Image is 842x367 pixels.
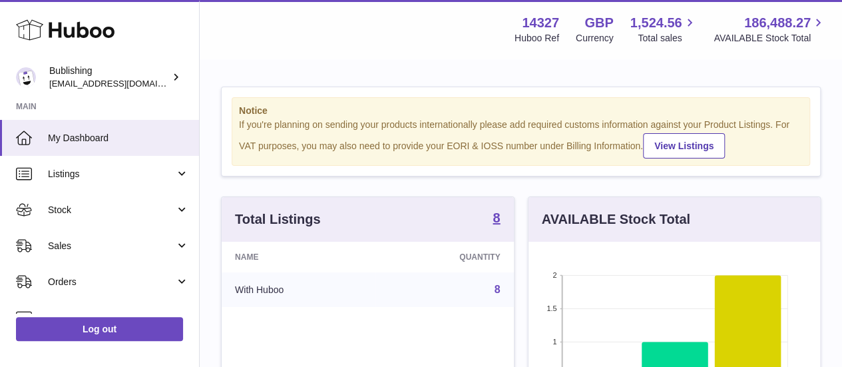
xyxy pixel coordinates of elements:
[630,14,698,45] a: 1,524.56 Total sales
[493,211,500,224] strong: 8
[222,272,375,307] td: With Huboo
[48,312,189,324] span: Usage
[49,65,169,90] div: Bublishing
[239,119,803,159] div: If you're planning on sending your products internationally please add required customs informati...
[16,317,183,341] a: Log out
[584,14,613,32] strong: GBP
[744,14,811,32] span: 186,488.27
[542,210,690,228] h3: AVAILABLE Stock Total
[235,210,321,228] h3: Total Listings
[375,242,513,272] th: Quantity
[515,32,559,45] div: Huboo Ref
[48,168,175,181] span: Listings
[48,132,189,145] span: My Dashboard
[643,133,725,159] a: View Listings
[495,284,501,295] a: 8
[222,242,375,272] th: Name
[522,14,559,32] strong: 14327
[576,32,614,45] div: Currency
[714,32,826,45] span: AVAILABLE Stock Total
[630,14,682,32] span: 1,524.56
[16,67,36,87] img: internalAdmin-14327@internal.huboo.com
[49,78,196,89] span: [EMAIL_ADDRESS][DOMAIN_NAME]
[638,32,697,45] span: Total sales
[493,211,500,227] a: 8
[48,276,175,288] span: Orders
[48,204,175,216] span: Stock
[552,271,556,279] text: 2
[552,338,556,346] text: 1
[48,240,175,252] span: Sales
[714,14,826,45] a: 186,488.27 AVAILABLE Stock Total
[546,304,556,312] text: 1.5
[239,105,803,117] strong: Notice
